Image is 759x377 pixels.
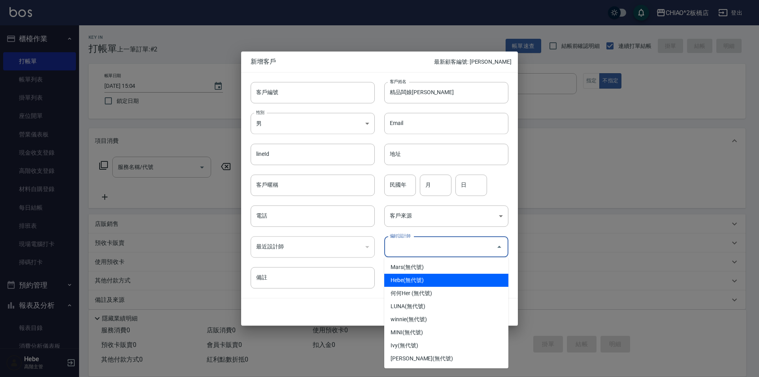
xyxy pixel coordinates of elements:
label: 客戶姓名 [390,78,406,84]
div: 男 [251,113,375,134]
span: 新增客戶 [251,58,434,66]
li: [PERSON_NAME](無代號) [384,352,508,365]
li: Hebe(無代號) [384,274,508,287]
button: Close [493,241,506,253]
li: LUNA(無代號) [384,300,508,313]
li: MINI(無代號) [384,326,508,339]
li: winnie(無代號) [384,313,508,326]
label: 性別 [256,109,264,115]
li: Mars(無代號) [384,261,508,274]
li: 何何Her (無代號) [384,287,508,300]
label: 偏好設計師 [390,233,410,239]
p: 最新顧客編號: [PERSON_NAME] [434,58,512,66]
li: Ivy(無代號) [384,339,508,352]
